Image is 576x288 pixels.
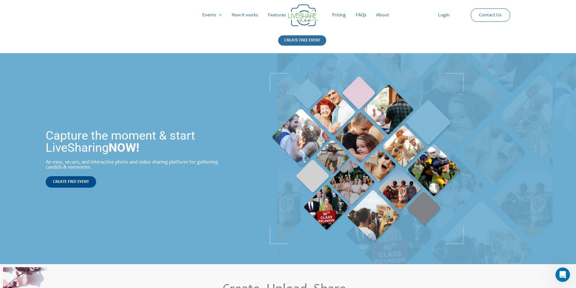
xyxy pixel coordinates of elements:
[46,130,230,154] h1: Capture the moment & start LiveSharing
[278,35,326,46] div: CREATE FREE EVENT
[327,5,351,25] a: Pricing
[227,5,263,25] a: How it works
[263,5,291,25] a: Features
[371,5,394,25] a: About
[197,5,227,25] a: Events
[53,180,89,184] span: CREATE FREE EVENT
[46,160,230,170] div: An easy, secure, and interactive photo and video sharing platform for gathering candids & memories.
[46,176,96,188] a: CREATE FREE EVENT
[433,5,454,25] a: Login
[269,73,464,244] img: home_banner_pic | Live Photo Slideshow for Events | Create Free Events Album for Any Occasion
[11,5,565,25] nav: Site Navigation
[278,35,326,53] a: CREATE FREE EVENT
[474,9,506,21] a: Contact Us
[555,267,570,282] iframe: Intercom live chat
[109,141,139,155] strong: NOW!
[351,5,371,25] a: FAQs
[288,5,318,26] img: Group 14 | Live Photo Slideshow for Events | Create Free Events Album for Any Occasion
